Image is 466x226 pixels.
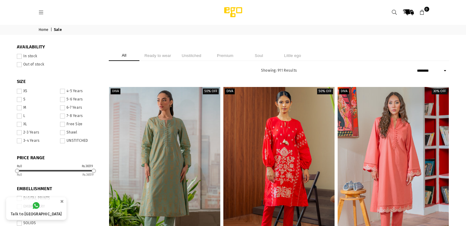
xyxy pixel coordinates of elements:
span: PRICE RANGE [17,155,100,161]
span: Availability [17,44,100,50]
img: Ego [207,6,259,18]
label: UNSTITCHED [60,138,100,143]
label: 2-3 Years [17,130,56,135]
label: S [17,97,56,102]
label: DIGITAL PRINTS [17,196,100,201]
div: ₨36519 [82,165,93,168]
li: Soul [244,50,274,61]
a: 0 [417,7,428,18]
label: Shawl [60,130,100,135]
ins: 36519 [82,173,93,177]
span: | [51,28,53,32]
label: 7-8 Years [60,114,100,119]
span: 0 [424,7,429,12]
li: Premium [210,50,241,61]
span: Showing: 911 Results [261,68,297,73]
a: Talk to [GEOGRAPHIC_DATA] [6,197,66,220]
label: Out of stock [17,62,100,67]
div: ₨0 [17,165,22,168]
label: L [17,114,56,119]
a: Home [39,28,50,32]
a: Menu [36,10,47,14]
label: Diva [339,89,349,94]
li: Little ego [277,50,308,61]
label: 4-5 Years [60,89,100,94]
label: Free Size [60,122,100,127]
span: SIZE [17,79,100,85]
label: 6-7 Years [60,105,100,110]
label: Diva [225,89,235,94]
label: SOLIDS [17,221,100,226]
li: Unstitched [176,50,207,61]
label: XL [17,122,56,127]
a: Search [389,7,400,18]
li: Ready to wear [142,50,173,61]
button: × [58,196,66,206]
label: M [17,105,56,110]
label: 5-6 Years [60,97,100,102]
label: 50% off [317,89,333,94]
label: XS [17,89,56,94]
label: 50% off [203,89,219,94]
label: 3-4 Years [17,138,56,143]
label: In stock [17,54,100,59]
li: All [109,50,139,61]
label: 30% off [432,89,447,94]
ins: 0 [17,173,22,177]
nav: breadcrumbs [34,25,432,35]
span: Sale [54,28,63,32]
label: Diva [111,89,120,94]
span: EMBELLISHMENT [17,186,100,192]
